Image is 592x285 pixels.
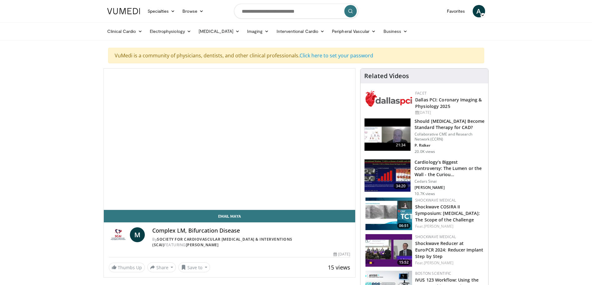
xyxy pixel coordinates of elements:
img: VuMedi Logo [107,8,140,14]
a: Shockwave COSIRA II Symposium: [MEDICAL_DATA]: The Scope of the Challenge [415,204,480,223]
h4: Complex LM, Bifurcation Disease [152,227,350,234]
a: Society for Cardiovascular [MEDICAL_DATA] & Interventions (SCAI) [152,237,292,247]
a: Shockwave Medical [415,234,456,239]
h3: Should [MEDICAL_DATA] Become Standard Therapy for CAD? [415,118,484,131]
p: Collaborative CME and Research Network (CCRN) [415,132,484,142]
a: 15:52 [365,234,412,267]
a: Email Maya [104,210,356,222]
span: 06:51 [397,223,411,229]
div: By FEATURING [152,237,350,248]
p: 20.0K views [415,149,435,154]
span: 15 views [328,264,350,271]
a: Imaging [243,25,273,38]
a: Interventional Cardio [273,25,328,38]
a: Shockwave Reducer at EuroPCR 2024: Reducer Implant Step by Step [415,240,483,259]
h3: Cardiology’s Biggest Controversy: The Lumen or the Wall - the Curiou… [415,159,484,178]
a: FACET [415,91,427,96]
img: fadbcca3-3c72-4f96-a40d-f2c885e80660.150x105_q85_crop-smart_upscale.jpg [365,234,412,267]
img: d453240d-5894-4336-be61-abca2891f366.150x105_q85_crop-smart_upscale.jpg [365,159,411,192]
span: 21:34 [393,142,408,148]
span: 34:20 [393,183,408,189]
p: 10.7K views [415,191,435,196]
p: Cedars Sinai [415,179,484,184]
a: Thumbs Up [109,263,145,272]
p: P. Ridker [415,143,484,148]
a: [PERSON_NAME] [424,224,453,229]
a: Click here to set your password [300,52,373,59]
video-js: Video Player [104,69,356,210]
img: Society for Cardiovascular Angiography & Interventions (SCAI) [109,227,128,242]
a: Specialties [144,5,179,17]
a: Favorites [443,5,469,17]
a: Business [380,25,411,38]
div: Feat. [415,260,483,266]
a: 06:51 [365,198,412,230]
div: [DATE] [333,252,350,257]
a: A [473,5,485,17]
button: Save to [178,262,210,272]
a: Clinical Cardio [103,25,146,38]
a: [PERSON_NAME] [186,242,219,247]
a: Dallas PCI: Coronary Imaging & Physiology 2025 [415,97,482,109]
a: 21:34 Should [MEDICAL_DATA] Become Standard Therapy for CAD? Collaborative CME and Research Netwo... [364,118,484,154]
a: Electrophysiology [146,25,195,38]
a: M [130,227,145,242]
button: Share [147,262,176,272]
a: Browse [179,5,207,17]
div: VuMedi is a community of physicians, dentists, and other clinical professionals. [108,48,484,63]
a: [PERSON_NAME] [424,260,453,265]
a: [MEDICAL_DATA] [195,25,243,38]
p: [PERSON_NAME] [415,185,484,190]
img: 939357b5-304e-4393-95de-08c51a3c5e2a.png.150x105_q85_autocrop_double_scale_upscale_version-0.2.png [365,91,412,107]
img: eb63832d-2f75-457d-8c1a-bbdc90eb409c.150x105_q85_crop-smart_upscale.jpg [365,118,411,151]
span: 15:52 [397,260,411,265]
a: 34:20 Cardiology’s Biggest Controversy: The Lumen or the Wall - the Curiou… Cedars Sinai [PERSON_... [364,159,484,196]
h4: Related Videos [364,72,409,80]
input: Search topics, interventions [234,4,358,19]
a: Shockwave Medical [415,198,456,203]
div: [DATE] [415,110,483,115]
a: Peripheral Vascular [328,25,379,38]
img: c35ce14a-3a80-4fd3-b91e-c59d4b4f33e6.150x105_q85_crop-smart_upscale.jpg [365,198,412,230]
a: Boston Scientific [415,271,451,276]
div: Feat. [415,224,483,229]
